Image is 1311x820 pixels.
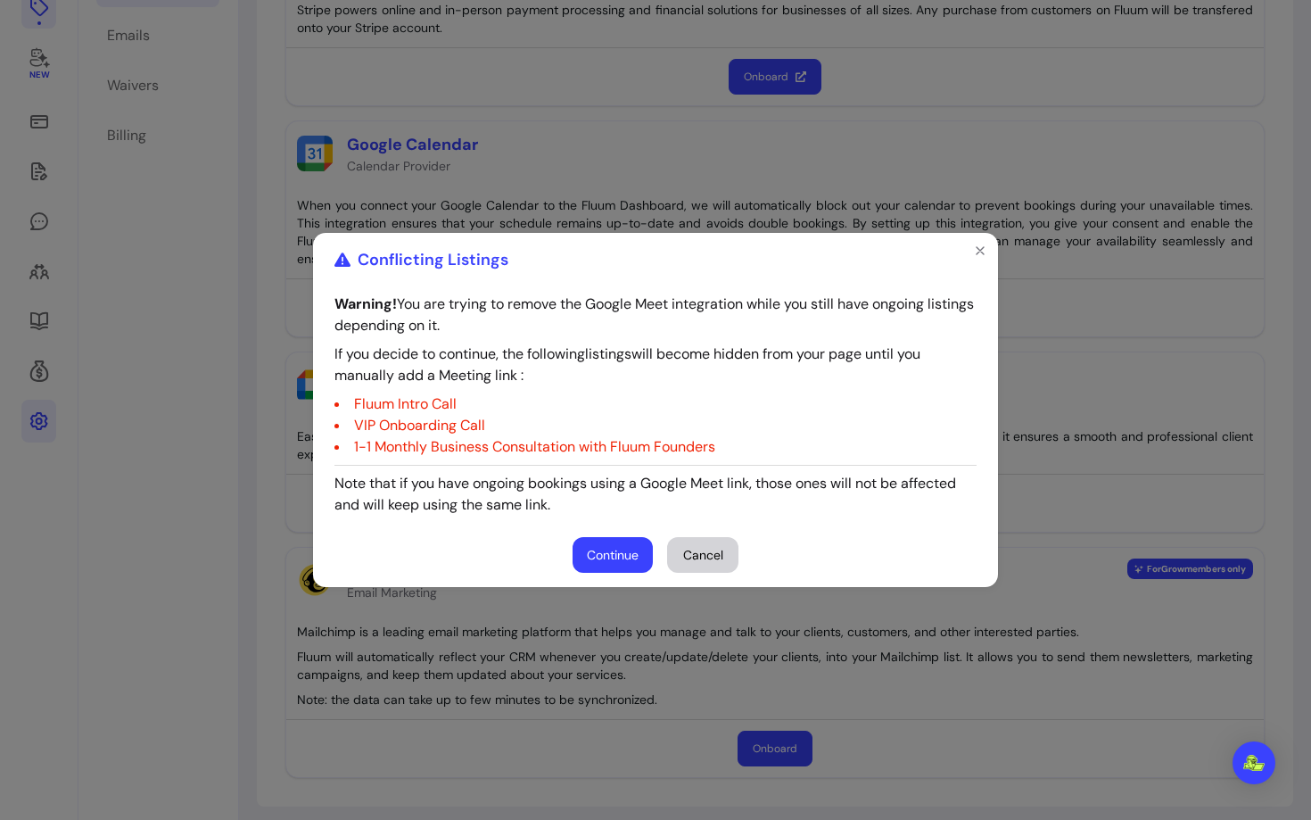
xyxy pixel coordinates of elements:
[334,436,977,458] li: 1-1 Monthly Business Consultation with Fluum Founders
[334,344,977,386] p: If you decide to continue, the following listings will become hidden from your page until you man...
[1233,741,1275,784] div: Open Intercom Messenger
[667,537,738,573] button: Cancel
[334,294,397,313] b: Warning!
[966,236,994,265] button: Close
[334,393,977,415] li: Fluum Intro Call
[334,415,977,436] li: VIP Onboarding Call
[334,294,977,336] p: You are trying to remove the Google Meet integration while you still have ongoing listings depend...
[334,473,977,516] p: Note that if you have ongoing bookings using a Google Meet link, those ones will not be affected ...
[573,537,653,573] button: Continue
[334,247,508,272] div: Conflicting Listings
